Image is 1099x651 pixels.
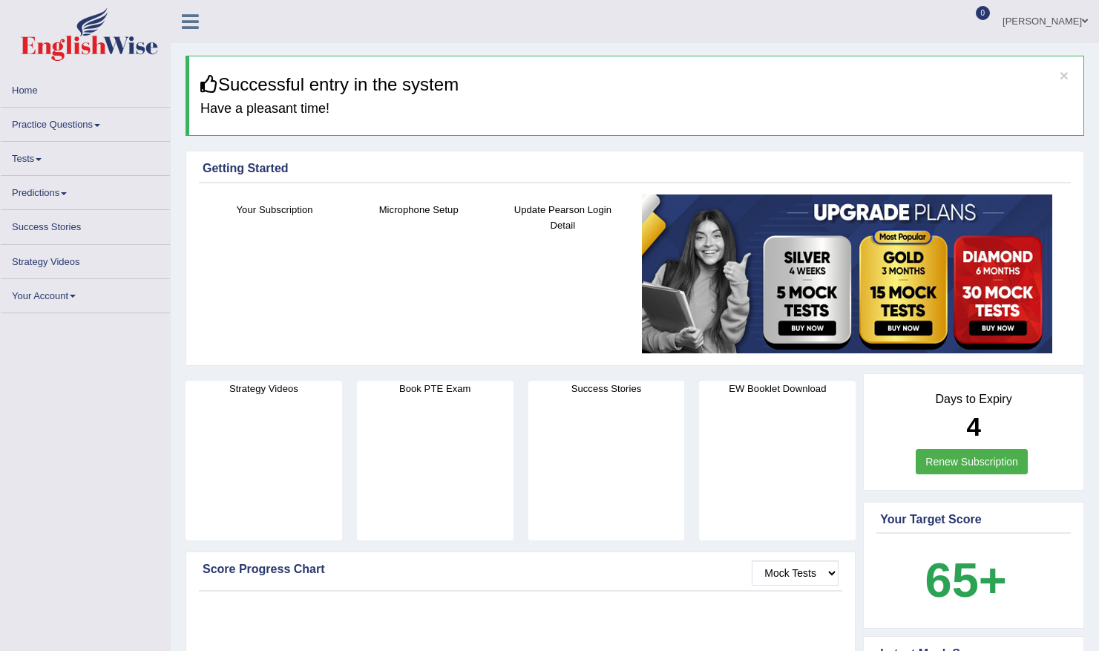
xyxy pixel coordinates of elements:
h4: Days to Expiry [880,393,1067,406]
a: Renew Subscription [916,449,1028,474]
button: × [1060,68,1069,83]
h4: Your Subscription [210,202,339,217]
b: 65+ [925,553,1006,607]
h3: Successful entry in the system [200,75,1072,94]
a: Success Stories [1,210,170,239]
h4: EW Booklet Download [699,381,856,396]
img: small5.jpg [642,194,1052,353]
a: Practice Questions [1,108,170,137]
div: Your Target Score [880,511,1067,529]
a: Strategy Videos [1,245,170,274]
a: Home [1,73,170,102]
div: Score Progress Chart [203,560,839,578]
h4: Update Pearson Login Detail [498,202,627,233]
h4: Have a pleasant time! [200,102,1072,117]
span: 0 [976,6,991,20]
h4: Book PTE Exam [357,381,514,396]
a: Predictions [1,176,170,205]
h4: Success Stories [528,381,685,396]
div: Getting Started [203,160,1067,177]
a: Tests [1,142,170,171]
b: 4 [966,412,980,441]
h4: Microphone Setup [354,202,483,217]
h4: Strategy Videos [186,381,342,396]
a: Your Account [1,279,170,308]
